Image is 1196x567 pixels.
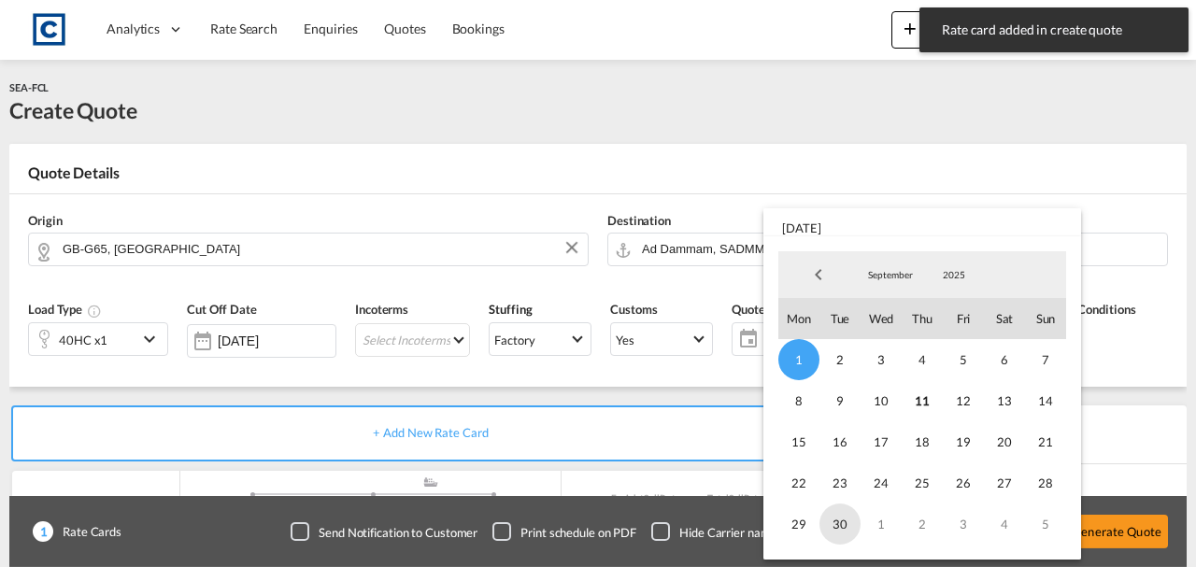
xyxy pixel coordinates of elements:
span: Tue [819,298,861,339]
md-select: Year: 2025 [922,261,986,289]
span: Thu [902,298,943,339]
span: Mon [778,298,819,339]
span: [DATE] [763,208,1081,236]
span: Rate card added in create quote [936,21,1172,39]
span: September [861,268,920,281]
span: 2025 [924,268,984,281]
span: Previous Month [800,256,837,293]
span: Wed [861,298,902,339]
span: Fri [943,298,984,339]
span: Sat [984,298,1025,339]
span: Sun [1025,298,1066,339]
md-select: Month: September [859,261,922,289]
